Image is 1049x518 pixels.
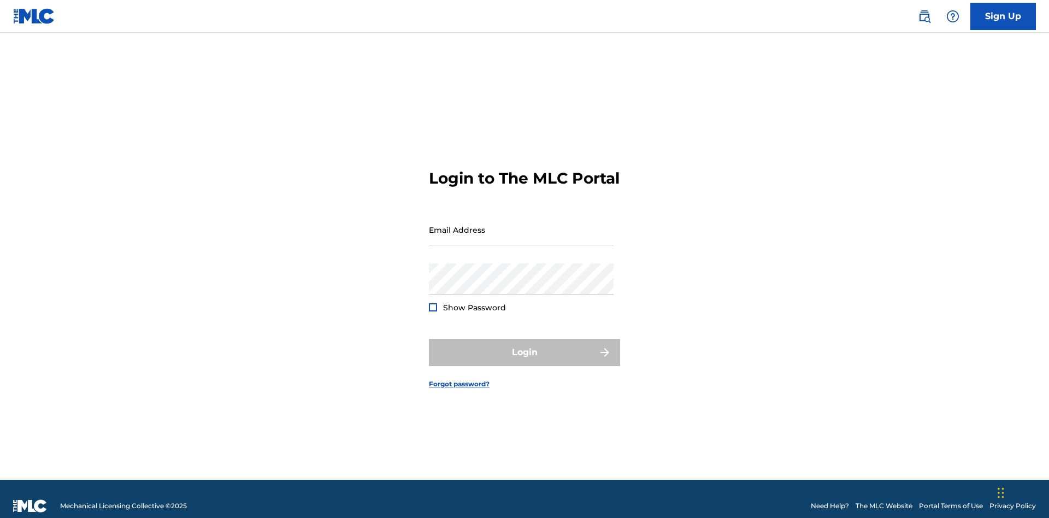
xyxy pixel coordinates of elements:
[989,501,1036,511] a: Privacy Policy
[13,8,55,24] img: MLC Logo
[13,499,47,513] img: logo
[946,10,959,23] img: help
[429,379,490,389] a: Forgot password?
[443,303,506,313] span: Show Password
[970,3,1036,30] a: Sign Up
[918,10,931,23] img: search
[919,501,983,511] a: Portal Terms of Use
[994,466,1049,518] iframe: Chat Widget
[856,501,912,511] a: The MLC Website
[942,5,964,27] div: Help
[914,5,935,27] a: Public Search
[429,169,620,188] h3: Login to The MLC Portal
[998,476,1004,509] div: Drag
[811,501,849,511] a: Need Help?
[60,501,187,511] span: Mechanical Licensing Collective © 2025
